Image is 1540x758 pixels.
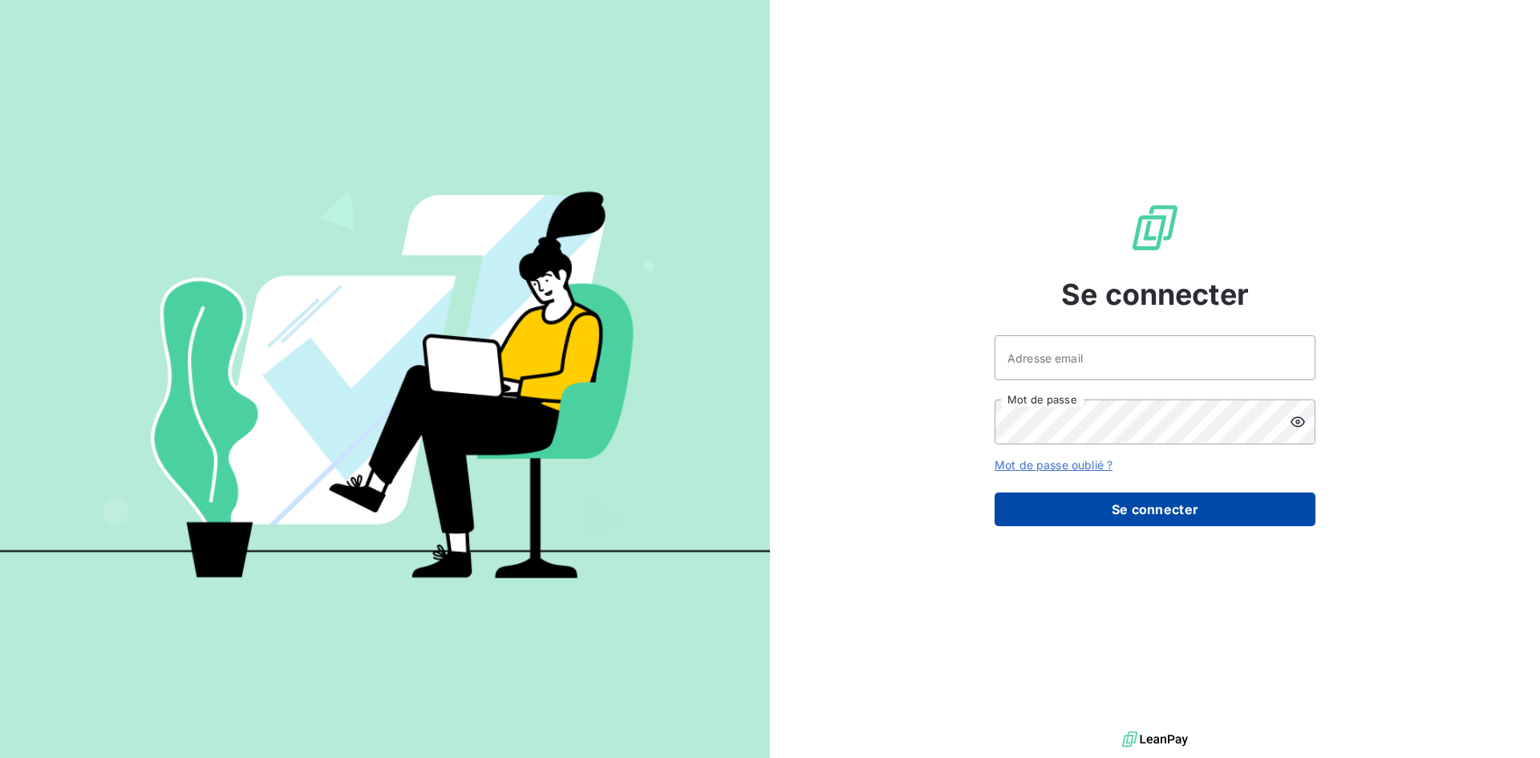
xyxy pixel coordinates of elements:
[1129,202,1181,253] img: Logo LeanPay
[1122,728,1188,752] img: logo
[1061,273,1249,316] span: Se connecter
[995,458,1112,472] a: Mot de passe oublié ?
[995,335,1315,380] input: placeholder
[995,492,1315,526] button: Se connecter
